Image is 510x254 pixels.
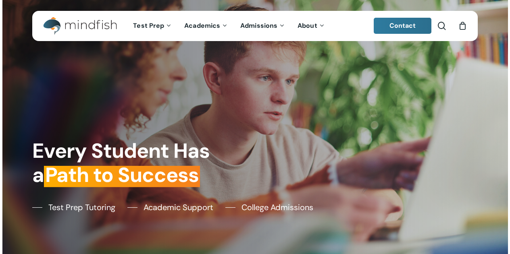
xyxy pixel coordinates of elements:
a: Academic Support [127,201,213,213]
header: Main Menu [32,11,478,41]
a: About [291,23,331,29]
span: Contact [389,21,416,30]
span: Academic Support [144,201,213,213]
h1: Every Student Has a [32,139,250,188]
a: Admissions [234,23,291,29]
em: Path to Success [44,162,200,188]
span: Academics [184,21,220,30]
span: About [298,21,317,30]
a: Academics [178,23,234,29]
a: Test Prep [127,23,178,29]
span: Test Prep Tutoring [48,201,115,213]
nav: Main Menu [127,11,331,41]
a: College Admissions [225,201,313,213]
span: College Admissions [241,201,313,213]
a: Contact [374,18,432,34]
a: Test Prep Tutoring [32,201,115,213]
span: Test Prep [133,21,164,30]
span: Admissions [240,21,277,30]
